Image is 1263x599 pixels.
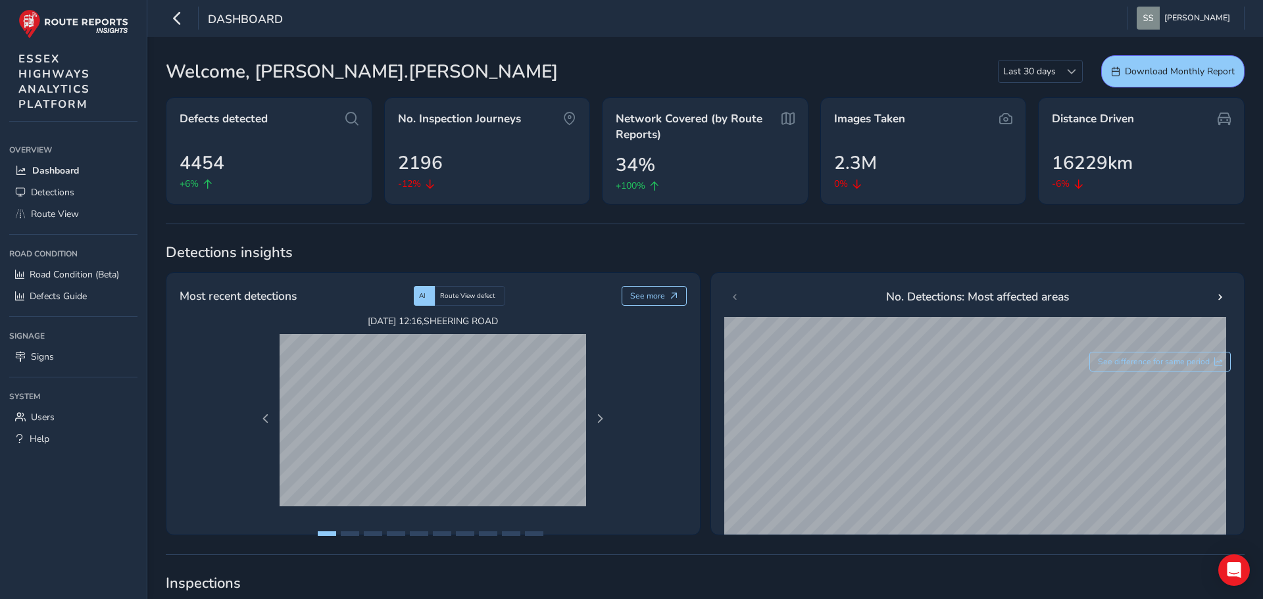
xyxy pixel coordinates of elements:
span: Last 30 days [999,60,1060,82]
span: No. Inspection Journeys [398,111,521,127]
button: Page 7 [456,531,474,536]
span: See more [630,291,665,301]
span: 2.3M [834,149,877,177]
div: Overview [9,140,137,160]
button: See more [622,286,687,306]
button: Page 3 [364,531,382,536]
span: Route View [31,208,79,220]
span: Users [31,411,55,423]
span: No. Detections: Most affected areas [886,288,1069,305]
span: [PERSON_NAME] [1164,7,1230,30]
span: Detections insights [166,243,1245,262]
span: Route View defect [440,291,495,300]
span: See difference for same period [1098,356,1210,367]
span: [DATE] 12:16 , SHEERING ROAD [280,315,586,327]
span: 0% [834,177,848,191]
a: Users [9,406,137,428]
span: Detections [31,186,74,199]
span: -6% [1052,177,1070,191]
span: Dashboard [208,11,283,30]
div: System [9,387,137,406]
button: Page 9 [502,531,520,536]
button: Page 10 [525,531,543,536]
a: Defects Guide [9,285,137,307]
span: Images Taken [834,111,905,127]
button: Page 6 [433,531,451,536]
span: Signs [31,350,54,363]
span: ESSEX HIGHWAYS ANALYTICS PLATFORM [18,51,90,112]
button: Next Page [591,410,609,428]
button: See difference for same period [1089,352,1231,371]
img: rr logo [18,9,128,39]
span: +100% [616,179,645,193]
button: [PERSON_NAME] [1137,7,1235,30]
div: Road Condition [9,244,137,264]
a: Route View [9,203,137,225]
span: Dashboard [32,164,79,177]
span: Road Condition (Beta) [30,268,119,281]
a: Detections [9,181,137,203]
span: 16229km [1052,149,1133,177]
div: Signage [9,326,137,346]
span: +6% [180,177,199,191]
button: Page 8 [479,531,497,536]
span: Help [30,433,49,445]
button: Page 5 [410,531,428,536]
span: Defects Guide [30,290,87,302]
button: Previous Page [257,410,275,428]
span: Defects detected [180,111,268,127]
span: AI [419,291,426,300]
span: 2196 [398,149,443,177]
img: diamond-layout [1137,7,1160,30]
div: Open Intercom Messenger [1218,554,1250,586]
span: Welcome, [PERSON_NAME].[PERSON_NAME] [166,58,558,85]
span: Inspections [166,573,1245,593]
button: Page 4 [387,531,405,536]
button: Page 1 [318,531,336,536]
span: Most recent detections [180,287,297,304]
span: Distance Driven [1052,111,1134,127]
button: Page 2 [341,531,359,536]
a: Road Condition (Beta) [9,264,137,285]
a: Signs [9,346,137,368]
div: Route View defect [435,286,505,306]
span: 34% [616,151,655,179]
span: 4454 [180,149,224,177]
span: Network Covered (by Route Reports) [616,111,776,142]
button: Download Monthly Report [1101,55,1245,87]
span: -12% [398,177,421,191]
a: Dashboard [9,160,137,181]
span: Download Monthly Report [1125,65,1235,78]
a: Help [9,428,137,450]
div: AI [414,286,435,306]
